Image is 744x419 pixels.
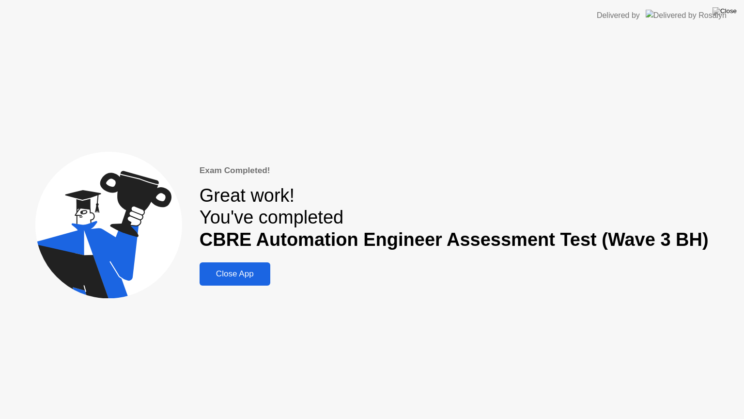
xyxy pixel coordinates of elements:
b: CBRE Automation Engineer Assessment Test (Wave 3 BH) [200,229,709,250]
div: Great work! You've completed [200,185,709,251]
button: Close App [200,262,270,286]
div: Delivered by [597,10,640,21]
img: Close [713,7,737,15]
div: Close App [202,269,267,279]
img: Delivered by Rosalyn [646,10,727,21]
div: Exam Completed! [200,164,709,177]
